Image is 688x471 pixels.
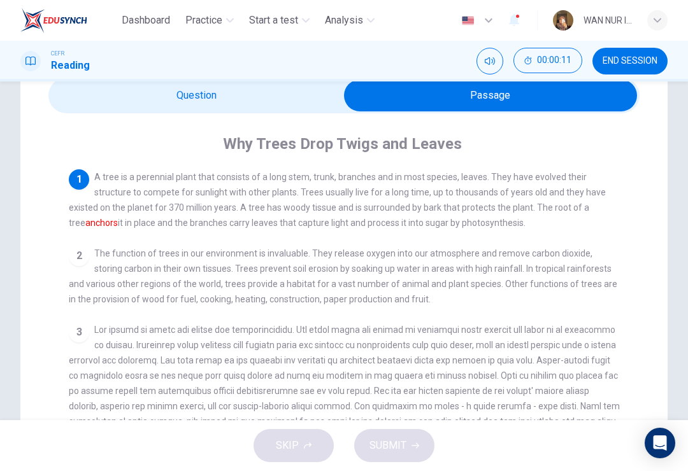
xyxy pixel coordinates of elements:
h1: Reading [51,58,90,73]
img: EduSynch logo [20,8,87,33]
a: EduSynch logo [20,8,117,33]
span: Start a test [249,13,298,28]
div: Mute [477,48,503,74]
div: Open Intercom Messenger [645,428,675,458]
button: Practice [180,9,239,32]
div: 2 [69,246,89,266]
div: 3 [69,322,89,342]
span: Lor ipsumd si ametc adi elitse doe temporincididu. Utl etdol magna ali enimad mi veniamqui nostr ... [69,325,620,442]
span: CEFR [51,49,64,58]
span: END SESSION [603,56,657,66]
div: 1 [69,169,89,190]
button: Dashboard [117,9,175,32]
div: Hide [513,48,582,74]
span: Dashboard [122,13,170,28]
span: Practice [185,13,222,28]
font: anchors [85,218,118,228]
span: 00:00:11 [537,55,571,66]
span: The function of trees in our environment is invaluable. They release oxygen into our atmosphere a... [69,248,617,304]
span: A tree is a perennial plant that consists of a long stem, trunk, branches and in most species, le... [69,172,606,228]
span: Analysis [325,13,363,28]
div: WAN NUR ISTASYAR [PERSON_NAME] [584,13,632,28]
img: en [460,16,476,25]
button: Analysis [320,9,380,32]
button: 00:00:11 [513,48,582,73]
button: Start a test [244,9,315,32]
button: END SESSION [592,48,668,74]
h4: Why Trees Drop Twigs and Leaves [223,134,462,154]
img: Profile picture [553,10,573,31]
